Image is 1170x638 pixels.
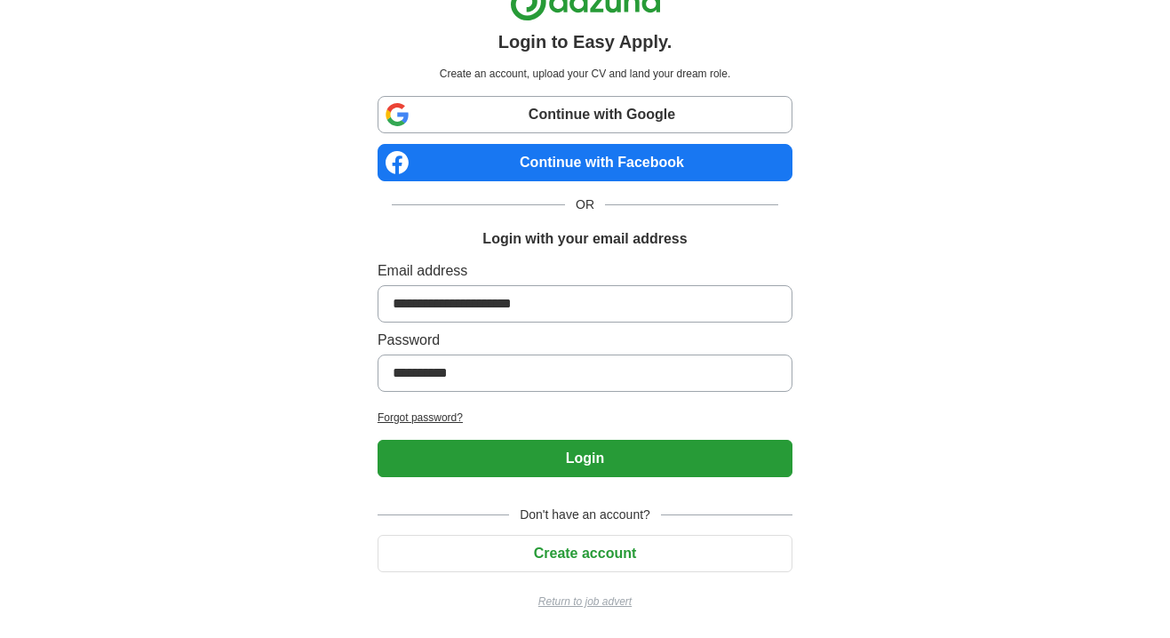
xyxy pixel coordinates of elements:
[378,594,792,610] a: Return to job advert
[498,28,673,55] h1: Login to Easy Apply.
[378,546,792,561] a: Create account
[509,506,661,524] span: Don't have an account?
[378,440,792,477] button: Login
[482,228,687,250] h1: Login with your email address
[378,144,792,181] a: Continue with Facebook
[378,410,792,426] a: Forgot password?
[378,96,792,133] a: Continue with Google
[565,195,605,214] span: OR
[378,260,792,282] label: Email address
[381,66,789,82] p: Create an account, upload your CV and land your dream role.
[378,535,792,572] button: Create account
[378,330,792,351] label: Password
